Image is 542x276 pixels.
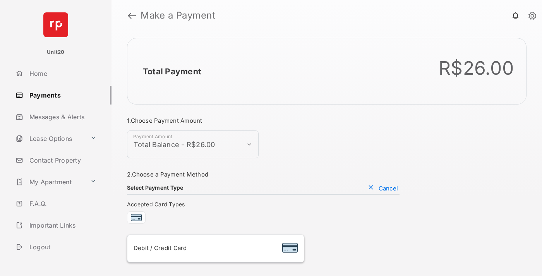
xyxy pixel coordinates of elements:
a: Payments [12,86,111,105]
a: Messages & Alerts [12,108,111,126]
img: svg+xml;base64,PHN2ZyB4bWxucz0iaHR0cDovL3d3dy53My5vcmcvMjAwMC9zdmciIHdpZHRoPSI2NCIgaGVpZ2h0PSI2NC... [43,12,68,37]
a: My Apartment [12,173,87,191]
span: Accepted Card Types [127,201,188,207]
h2: Total Payment [143,67,201,76]
p: Unit20 [47,48,65,56]
h3: 2. Choose a Payment Method [127,171,400,178]
div: R$26.00 [439,57,514,79]
a: Logout [12,238,111,256]
a: Home [12,64,111,83]
h3: 1. Choose Payment Amount [127,117,400,124]
a: F.A.Q. [12,194,111,213]
a: Lease Options [12,129,87,148]
span: Debit / Credit Card [134,244,187,252]
a: Important Links [12,216,99,235]
strong: Make a Payment [141,11,215,20]
button: Cancel [366,184,400,192]
a: Contact Property [12,151,111,170]
h4: Select Payment Type [127,184,184,191]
